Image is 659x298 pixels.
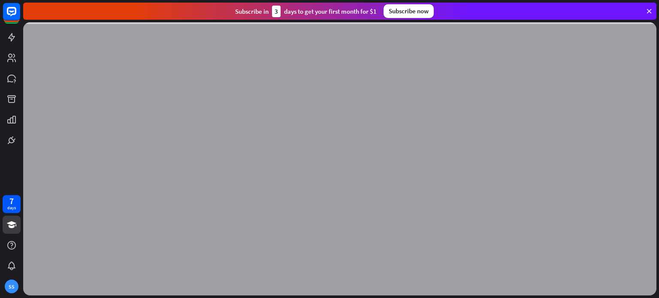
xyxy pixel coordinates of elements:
a: 7 days [3,195,21,213]
div: SS [5,280,18,293]
div: Subscribe in days to get your first month for $1 [235,6,377,17]
div: 7 [9,197,14,205]
div: days [7,205,16,211]
div: 3 [272,6,281,17]
div: Subscribe now [384,4,434,18]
